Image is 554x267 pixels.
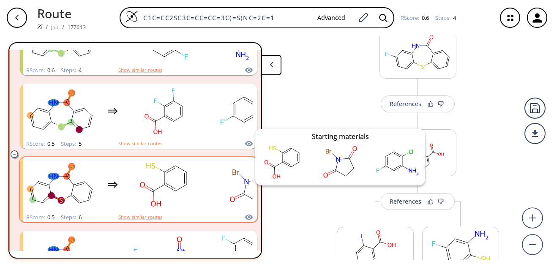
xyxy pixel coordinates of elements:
a: Job [51,24,58,31]
svg: O=C1Nc2cc(F)ccc2Sc2ccccc21 [380,32,456,75]
li: / [62,22,64,31]
svg: S=C1Nc2ccccc2Sc2ccccc21 [23,158,99,211]
div: RScore : [26,68,55,73]
span: 0.6 [46,66,55,74]
button: References [381,95,455,112]
div: Steps : [61,68,82,73]
div: Steps : [435,15,456,21]
svg: O=C1CCC(=O)N1Br [315,143,366,181]
div: RScore : [401,15,429,21]
div: References [390,101,421,106]
div: Steps : [61,141,82,147]
img: Spaya logo [37,24,42,29]
input: Enter SMILES [138,14,311,22]
span: 4 [452,14,456,22]
li: / [46,22,48,31]
div: RScore : [26,215,55,220]
span: 0.5 [46,140,55,147]
button: Show similar routes [118,213,162,221]
svg: O=C(O)c1cccc(F)c1F [126,85,202,138]
button: Advanced [311,10,352,26]
svg: O=C1CCC(=O)N1Br [211,158,287,211]
p: Route [37,4,86,22]
button: Show similar routes [118,66,162,74]
span: 0.5 [46,213,55,221]
span: 4 [77,66,82,74]
span: 6 [77,213,82,221]
div: Steps : [61,215,82,220]
svg: O=C(O)c1ccccc1S [257,143,308,181]
button: References [381,193,455,210]
a: 177643 [68,24,86,31]
img: Logo Spaya [126,10,138,23]
button: Show similar routes [118,140,162,147]
div: References [390,199,421,204]
svg: O=C(O)c1ccccc1S [126,158,202,211]
svg: Nc1cc(F)ccc1S [211,85,287,138]
div: Starting material s [312,133,369,140]
span: 0.6 [420,14,429,22]
span: 5 [77,140,82,147]
svg: S=C1Nc2ccccc2Sc2ccccc21 [23,85,99,138]
div: RScore : [26,141,55,147]
svg: Nc1cc(F)ccc1Cl [372,143,423,181]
